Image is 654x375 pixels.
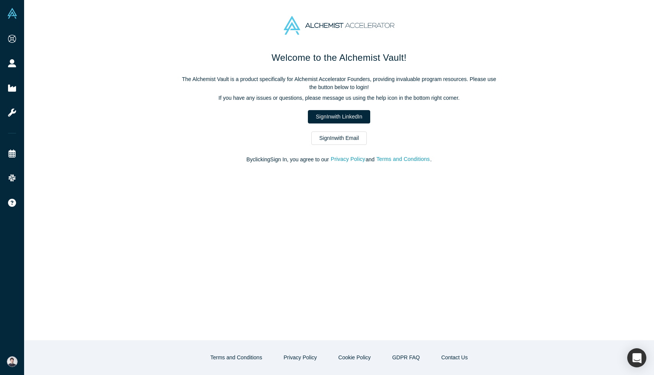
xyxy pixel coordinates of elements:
[376,155,430,164] button: Terms and Conditions
[7,8,18,19] img: Alchemist Vault Logo
[179,51,500,65] h1: Welcome to the Alchemist Vault!
[433,351,476,364] button: Contact Us
[202,351,270,364] button: Terms and Conditions
[179,94,500,102] p: If you have any issues or questions, please message us using the help icon in the bottom right co...
[311,131,367,145] a: SignInwith Email
[330,155,366,164] button: Privacy Policy
[275,351,325,364] button: Privacy Policy
[179,156,500,164] p: By clicking Sign In , you agree to our and .
[308,110,370,123] a: SignInwith LinkedIn
[284,16,394,35] img: Alchemist Accelerator Logo
[179,75,500,91] p: The Alchemist Vault is a product specifically for Alchemist Accelerator Founders, providing inval...
[7,356,18,367] img: Katsutoshi Tabata's Account
[330,351,379,364] button: Cookie Policy
[384,351,428,364] a: GDPR FAQ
